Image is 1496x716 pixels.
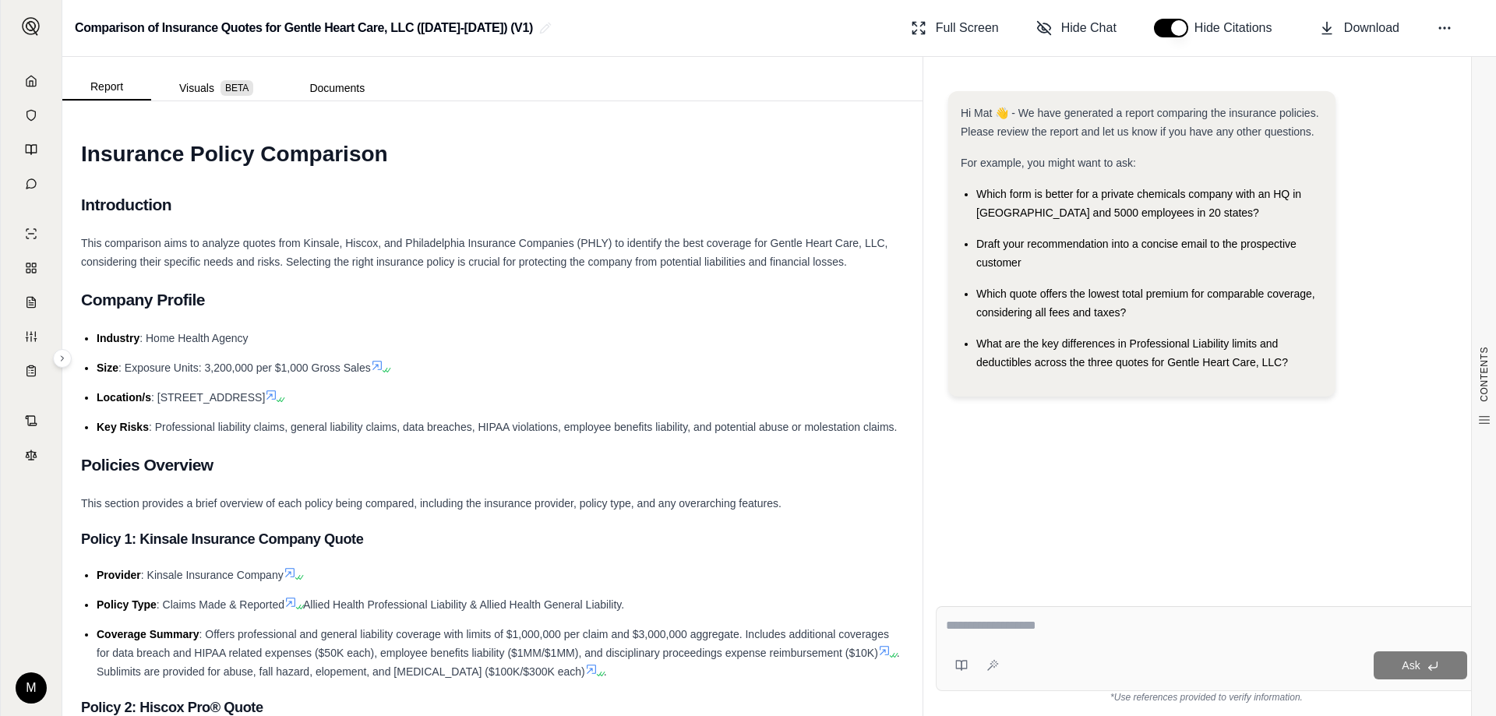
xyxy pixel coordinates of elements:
span: Industry [97,332,139,344]
a: Contract Analysis [10,405,52,436]
h2: Comparison of Insurance Quotes for Gentle Heart Care, LLC ([DATE]-[DATE]) (V1) [75,14,533,42]
h2: Policies Overview [81,449,904,481]
button: Download [1313,12,1406,44]
span: Draft your recommendation into a concise email to the prospective customer [976,238,1297,269]
a: Chat [10,168,52,199]
button: Report [62,74,151,101]
a: Claim Coverage [10,287,52,318]
a: Coverage Table [10,355,52,386]
h2: Company Profile [81,284,904,316]
button: Expand sidebar [53,349,72,368]
span: Policy Type [97,598,157,611]
span: Full Screen [936,19,999,37]
button: Documents [281,76,393,101]
span: . [604,665,607,678]
span: This comparison aims to analyze quotes from Kinsale, Hiscox, and Philadelphia Insurance Companies... [81,237,887,268]
span: : Kinsale Insurance Company [141,569,284,581]
h1: Insurance Policy Comparison [81,132,904,176]
span: Which form is better for a private chemicals company with an HQ in [GEOGRAPHIC_DATA] and 5000 emp... [976,188,1301,219]
button: Visuals [151,76,281,101]
button: Hide Chat [1030,12,1123,44]
span: BETA [221,80,253,96]
span: : Claims Made & Reported [157,598,284,611]
span: What are the key differences in Professional Liability limits and deductibles across the three qu... [976,337,1288,369]
span: Hi Mat 👋 - We have generated a report comparing the insurance policies. Please review the report ... [961,107,1319,138]
a: Custom Report [10,321,52,352]
span: : Offers professional and general liability coverage with limits of $1,000,000 per claim and $3,0... [97,628,889,659]
span: Which quote offers the lowest total premium for comparable coverage, considering all fees and taxes? [976,287,1315,319]
a: Policy Comparisons [10,252,52,284]
span: Coverage Summary [97,628,199,640]
span: For example, you might want to ask: [961,157,1136,169]
span: : Home Health Agency [139,332,248,344]
span: : [STREET_ADDRESS] [151,391,265,404]
a: Prompt Library [10,134,52,165]
a: Single Policy [10,218,52,249]
span: Ask [1402,659,1420,672]
img: Expand sidebar [22,17,41,36]
button: Full Screen [905,12,1005,44]
button: Expand sidebar [16,11,47,42]
button: Ask [1374,651,1467,679]
div: *Use references provided to verify information. [936,691,1477,704]
span: Location/s [97,391,151,404]
span: Download [1344,19,1399,37]
a: Legal Search Engine [10,439,52,471]
span: Hide Chat [1061,19,1117,37]
span: Size [97,362,118,374]
h2: Introduction [81,189,904,221]
span: : Exposure Units: 3,200,000 per $1,000 Gross Sales [118,362,371,374]
span: Provider [97,569,141,581]
a: Documents Vault [10,100,52,131]
span: Hide Citations [1194,19,1282,37]
div: M [16,672,47,704]
h3: Policy 1: Kinsale Insurance Company Quote [81,525,904,553]
span: This section provides a brief overview of each policy being compared, including the insurance pro... [81,497,782,510]
a: Home [10,65,52,97]
span: : Professional liability claims, general liability claims, data breaches, HIPAA violations, emplo... [149,421,898,433]
span: Allied Health Professional Liability & Allied Health General Liability. [303,598,624,611]
span: Key Risks [97,421,149,433]
span: CONTENTS [1478,347,1491,402]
